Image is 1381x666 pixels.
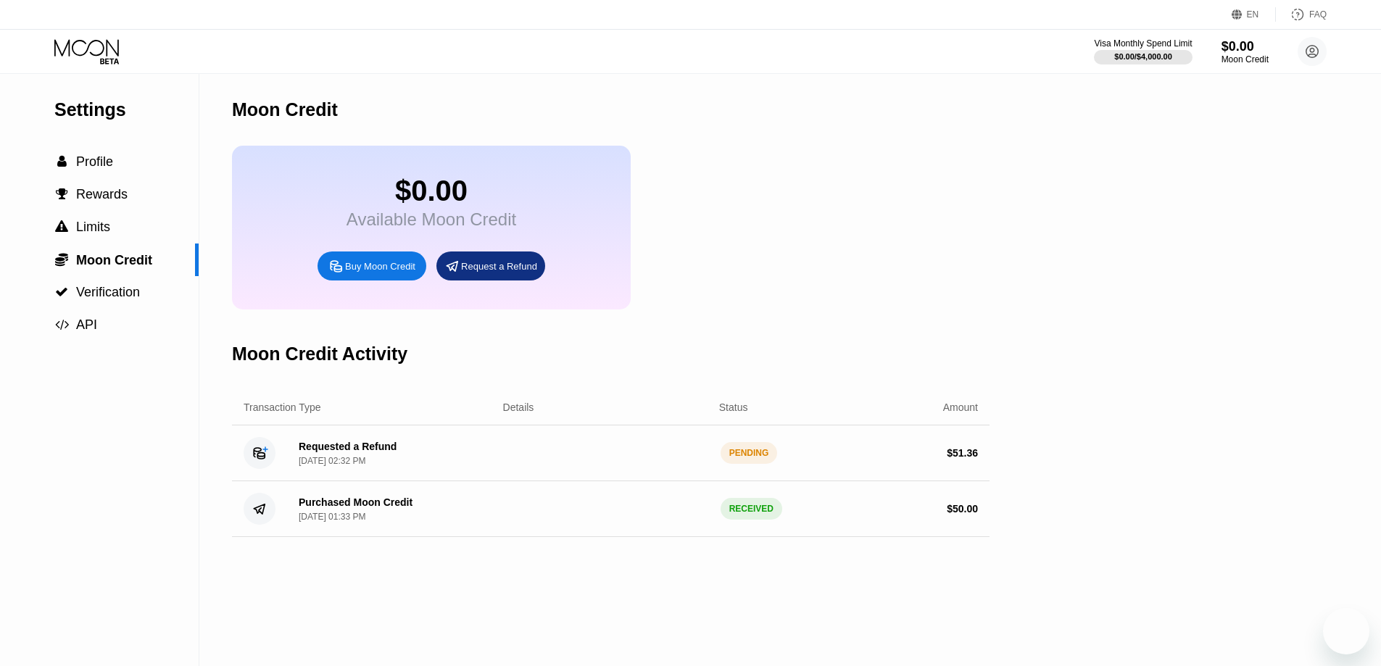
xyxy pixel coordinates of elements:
[54,252,69,267] div: 
[1323,608,1369,654] iframe: Button to launch messaging window, 1 unread message
[57,155,67,168] span: 
[1094,38,1192,49] div: Visa Monthly Spend Limit
[55,318,69,331] span: 
[721,442,778,464] div: PENDING
[943,401,978,413] div: Amount
[299,496,412,508] div: Purchased Moon Credit
[55,252,68,267] span: 
[76,285,140,299] span: Verification
[54,155,69,168] div: 
[947,447,978,459] div: $ 51.36
[55,286,68,299] span: 
[461,260,537,272] div: Request a Refund
[76,317,97,332] span: API
[232,344,407,365] div: Moon Credit Activity
[299,441,397,452] div: Requested a Refund
[54,188,69,201] div: 
[76,154,113,169] span: Profile
[436,251,545,280] div: Request a Refund
[721,498,782,520] div: RECEIVED
[299,512,365,522] div: [DATE] 01:33 PM
[347,209,516,230] div: Available Moon Credit
[345,260,415,272] div: Buy Moon Credit
[947,503,978,515] div: $ 50.00
[54,286,69,299] div: 
[1232,7,1276,22] div: EN
[1276,7,1327,22] div: FAQ
[232,99,338,120] div: Moon Credit
[1114,52,1172,61] div: $0.00 / $4,000.00
[1309,9,1327,20] div: FAQ
[54,220,69,233] div: 
[299,456,365,466] div: [DATE] 02:32 PM
[719,401,748,413] div: Status
[56,188,68,201] span: 
[76,187,128,201] span: Rewards
[1222,54,1269,64] div: Moon Credit
[503,401,534,413] div: Details
[54,318,69,331] div: 
[318,251,426,280] div: Buy Moon Credit
[1222,39,1269,54] div: $0.00
[76,220,110,234] span: Limits
[1247,9,1259,20] div: EN
[1222,39,1269,64] div: $0.00Moon Credit
[55,220,68,233] span: 
[347,175,516,207] div: $0.00
[1094,38,1192,64] div: Visa Monthly Spend Limit$0.00/$4,000.00
[76,253,152,267] span: Moon Credit
[244,401,321,413] div: Transaction Type
[1343,605,1372,620] iframe: Number of unread messages
[54,99,199,120] div: Settings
